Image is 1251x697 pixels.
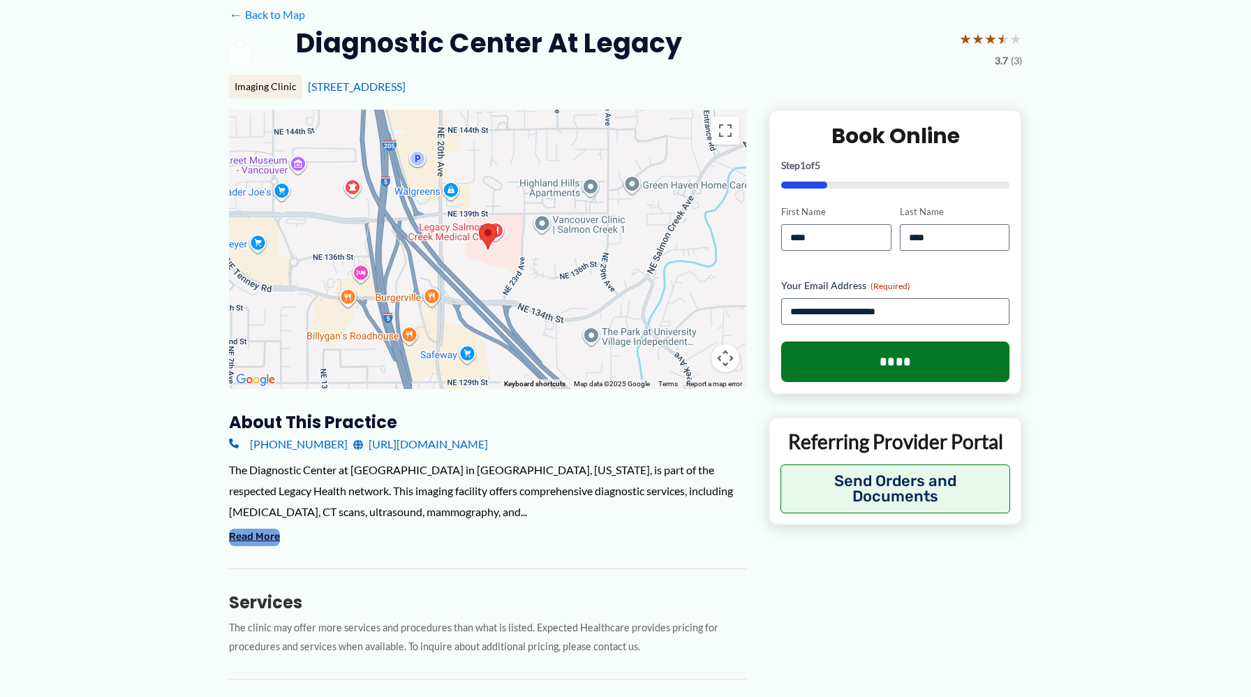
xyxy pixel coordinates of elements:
button: Map camera controls [711,344,739,372]
a: [STREET_ADDRESS] [308,80,406,93]
label: Last Name [900,205,1009,219]
p: Referring Provider Portal [780,429,1010,454]
span: (3) [1011,52,1022,70]
span: 1 [800,159,806,171]
a: Report a map error [686,380,742,388]
a: ←Back to Map [229,4,305,25]
a: [URL][DOMAIN_NAME] [353,434,488,455]
a: [PHONE_NUMBER] [229,434,348,455]
span: 3.7 [995,52,1008,70]
span: ★ [972,26,984,52]
button: Keyboard shortcuts [504,379,565,389]
h3: About this practice [229,411,746,433]
h2: Diagnostic Center At Legacy [296,26,682,60]
span: ★ [997,26,1009,52]
span: ★ [984,26,997,52]
label: First Name [781,205,891,219]
img: Google [232,371,279,389]
button: Toggle fullscreen view [711,117,739,145]
button: Send Orders and Documents [780,464,1010,513]
span: ← [229,8,242,21]
span: (Required) [871,281,910,291]
span: ★ [1009,26,1022,52]
a: Terms (opens in new tab) [658,380,678,388]
span: ★ [959,26,972,52]
button: Read More [229,529,280,545]
h2: Book Online [781,122,1009,149]
p: The clinic may offer more services and procedures than what is listed. Expected Healthcare provid... [229,619,746,656]
label: Your Email Address [781,279,1009,293]
div: The Diagnostic Center at [GEOGRAPHIC_DATA] in [GEOGRAPHIC_DATA], [US_STATE], is part of the respe... [229,460,746,522]
div: Imaging Clinic [229,75,302,98]
a: Open this area in Google Maps (opens a new window) [232,371,279,389]
span: 5 [815,159,820,171]
span: Map data ©2025 Google [574,380,650,388]
h3: Services [229,592,746,613]
p: Step of [781,161,1009,170]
